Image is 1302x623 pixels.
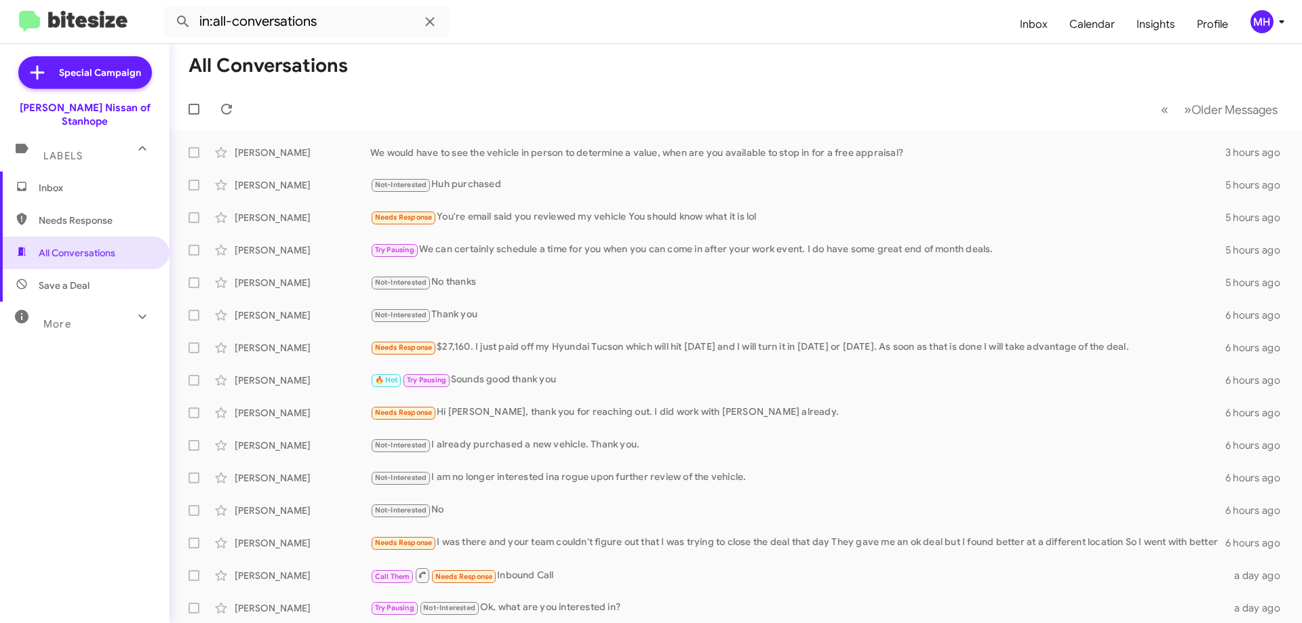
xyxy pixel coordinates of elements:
[235,536,370,550] div: [PERSON_NAME]
[1009,5,1059,44] a: Inbox
[375,603,414,612] span: Try Pausing
[370,209,1225,225] div: You're email said you reviewed my vehicle You should know what it is lol
[1225,374,1291,387] div: 6 hours ago
[370,567,1226,584] div: Inbound Call
[1239,10,1287,33] button: MH
[1225,243,1291,257] div: 5 hours ago
[1225,341,1291,355] div: 6 hours ago
[1225,536,1291,550] div: 6 hours ago
[59,66,141,79] span: Special Campaign
[375,213,433,222] span: Needs Response
[370,340,1225,355] div: $27,160. I just paid off my Hyundai Tucson which will hit [DATE] and I will turn it in [DATE] or ...
[18,56,152,89] a: Special Campaign
[375,441,427,449] span: Not-Interested
[1225,471,1291,485] div: 6 hours ago
[164,5,449,38] input: Search
[375,343,433,352] span: Needs Response
[235,146,370,159] div: [PERSON_NAME]
[370,535,1225,550] div: I was there and your team couldn't figure out that I was trying to close the deal that day They g...
[1176,96,1286,123] button: Next
[235,471,370,485] div: [PERSON_NAME]
[375,506,427,515] span: Not-Interested
[189,55,348,77] h1: All Conversations
[235,178,370,192] div: [PERSON_NAME]
[235,504,370,517] div: [PERSON_NAME]
[235,406,370,420] div: [PERSON_NAME]
[39,279,90,292] span: Save a Deal
[370,372,1225,388] div: Sounds good thank you
[407,376,446,384] span: Try Pausing
[235,211,370,224] div: [PERSON_NAME]
[1225,146,1291,159] div: 3 hours ago
[235,439,370,452] div: [PERSON_NAME]
[39,181,154,195] span: Inbox
[375,180,427,189] span: Not-Interested
[1161,101,1168,118] span: «
[370,437,1225,453] div: I already purchased a new vehicle. Thank you.
[235,276,370,289] div: [PERSON_NAME]
[39,246,115,260] span: All Conversations
[43,318,71,330] span: More
[43,150,83,162] span: Labels
[1191,102,1278,117] span: Older Messages
[235,601,370,615] div: [PERSON_NAME]
[370,275,1225,290] div: No thanks
[375,310,427,319] span: Not-Interested
[1225,276,1291,289] div: 5 hours ago
[370,307,1225,323] div: Thank you
[1226,569,1291,582] div: a day ago
[375,538,433,547] span: Needs Response
[39,214,154,227] span: Needs Response
[375,572,410,581] span: Call Them
[423,603,475,612] span: Not-Interested
[375,408,433,417] span: Needs Response
[370,242,1225,258] div: We can certainly schedule a time for you when you can come in after your work event. I do have so...
[1186,5,1239,44] a: Profile
[1225,211,1291,224] div: 5 hours ago
[1153,96,1177,123] button: Previous
[1225,308,1291,322] div: 6 hours ago
[1225,178,1291,192] div: 5 hours ago
[370,405,1225,420] div: Hi [PERSON_NAME], thank you for reaching out. I did work with [PERSON_NAME] already.
[235,308,370,322] div: [PERSON_NAME]
[375,473,427,482] span: Not-Interested
[375,245,414,254] span: Try Pausing
[235,341,370,355] div: [PERSON_NAME]
[375,376,398,384] span: 🔥 Hot
[1225,504,1291,517] div: 6 hours ago
[1059,5,1126,44] a: Calendar
[235,374,370,387] div: [PERSON_NAME]
[370,600,1226,616] div: Ok, what are you interested in?
[235,243,370,257] div: [PERSON_NAME]
[1226,601,1291,615] div: a day ago
[370,177,1225,193] div: Huh purchased
[235,569,370,582] div: [PERSON_NAME]
[1126,5,1186,44] a: Insights
[370,470,1225,485] div: I am no longer interested ina rogue upon further review of the vehicle.
[435,572,493,581] span: Needs Response
[1250,10,1274,33] div: MH
[375,278,427,287] span: Not-Interested
[1225,439,1291,452] div: 6 hours ago
[1225,406,1291,420] div: 6 hours ago
[370,502,1225,518] div: No
[1184,101,1191,118] span: »
[370,146,1225,159] div: We would have to see the vehicle in person to determine a value, when are you available to stop i...
[1153,96,1286,123] nav: Page navigation example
